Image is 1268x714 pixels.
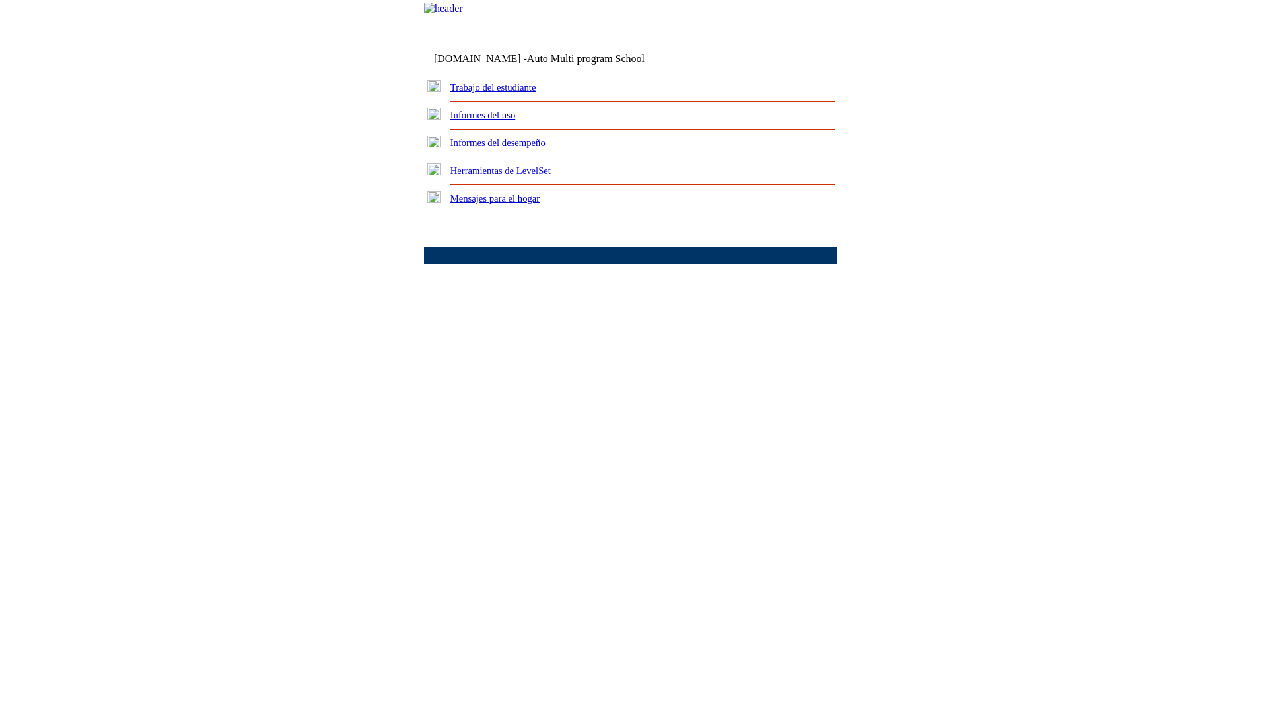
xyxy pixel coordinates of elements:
img: plus.gif [427,108,441,120]
img: plus.gif [427,80,441,92]
img: plus.gif [427,163,441,175]
img: plus.gif [427,191,441,203]
a: Informes del uso [450,110,516,120]
nobr: Auto Multi program School [527,53,645,64]
a: Trabajo del estudiante [450,82,536,93]
a: Mensajes para el hogar [450,193,540,204]
img: plus.gif [427,136,441,147]
td: [DOMAIN_NAME] - [434,53,677,65]
a: Herramientas de LevelSet [450,165,551,176]
img: header [424,3,463,15]
a: Informes del desempeño [450,138,546,148]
